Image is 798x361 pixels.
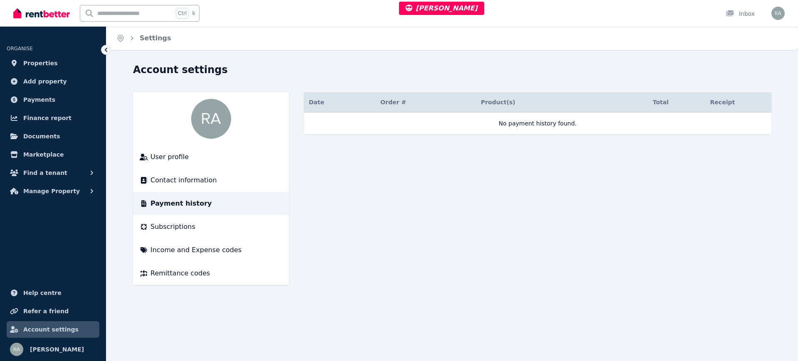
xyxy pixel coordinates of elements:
[140,222,282,232] a: Subscriptions
[23,113,71,123] span: Finance report
[191,99,231,139] img: Rochelle Alvarez
[140,268,282,278] a: Remittance codes
[150,268,210,278] span: Remittance codes
[140,199,282,209] a: Payment history
[7,303,99,319] a: Refer a friend
[23,76,67,86] span: Add property
[140,34,171,42] a: Settings
[23,288,62,298] span: Help centre
[7,146,99,163] a: Marketplace
[30,344,84,354] span: [PERSON_NAME]
[601,92,674,113] th: Total
[23,306,69,316] span: Refer a friend
[23,168,67,178] span: Find a tenant
[150,152,189,162] span: User profile
[7,285,99,301] a: Help centre
[7,183,99,199] button: Manage Property
[7,46,33,52] span: ORGANISE
[150,245,241,255] span: Income and Expense codes
[771,7,785,20] img: Rochelle Alvarez
[726,10,755,18] div: Inbox
[150,222,195,232] span: Subscriptions
[304,92,375,113] th: Date
[7,128,99,145] a: Documents
[10,343,23,356] img: Rochelle Alvarez
[380,98,406,106] span: Order #
[7,73,99,90] a: Add property
[23,186,80,196] span: Manage Property
[23,324,79,334] span: Account settings
[406,4,478,12] span: [PERSON_NAME]
[150,199,212,209] span: Payment history
[7,110,99,126] a: Finance report
[106,27,181,50] nav: Breadcrumb
[140,245,282,255] a: Income and Expense codes
[476,92,601,113] th: Product(s)
[150,175,217,185] span: Contact information
[23,131,60,141] span: Documents
[7,165,99,181] button: Find a tenant
[140,175,282,185] a: Contact information
[7,55,99,71] a: Properties
[23,95,55,105] span: Payments
[23,58,58,68] span: Properties
[176,8,189,19] span: Ctrl
[133,63,228,76] h1: Account settings
[192,10,195,17] span: k
[13,7,70,20] img: RentBetter
[7,321,99,338] a: Account settings
[304,113,771,135] td: No payment history found.
[7,91,99,108] a: Payments
[674,92,771,113] th: Receipt
[23,150,64,160] span: Marketplace
[140,152,282,162] a: User profile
